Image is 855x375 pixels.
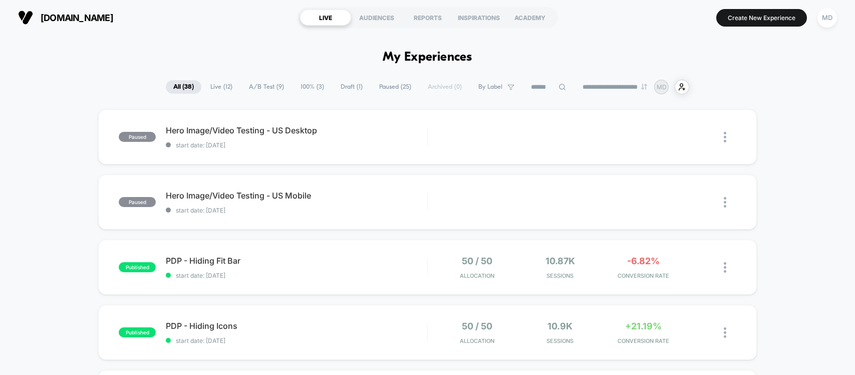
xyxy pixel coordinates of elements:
[814,8,840,28] button: MD
[333,80,370,94] span: Draft ( 1 )
[724,327,726,338] img: close
[545,256,575,266] span: 10.87k
[119,132,156,142] span: paused
[241,80,292,94] span: A/B Test ( 9 )
[504,10,555,26] div: ACADEMY
[300,10,351,26] div: LIVE
[293,80,332,94] span: 100% ( 3 )
[453,10,504,26] div: INSPIRATIONS
[166,207,427,214] span: start date: [DATE]
[724,132,726,142] img: close
[119,197,156,207] span: paused
[41,13,113,23] span: [DOMAIN_NAME]
[478,83,502,91] span: By Label
[547,321,573,331] span: 10.9k
[460,272,494,279] span: Allocation
[166,141,427,149] span: start date: [DATE]
[724,197,726,208] img: close
[166,125,427,135] span: Hero Image/Video Testing - US Desktop
[604,272,682,279] span: CONVERSION RATE
[521,272,599,279] span: Sessions
[119,327,156,337] span: published
[402,10,453,26] div: REPORTS
[166,80,201,94] span: All ( 38 )
[119,262,156,272] span: published
[462,321,492,331] span: 50 / 50
[166,191,427,201] span: Hero Image/Video Testing - US Mobile
[18,10,33,25] img: Visually logo
[724,262,726,273] img: close
[716,9,807,27] button: Create New Experience
[166,256,427,266] span: PDP - Hiding Fit Bar
[625,321,662,331] span: +21.19%
[372,80,419,94] span: Paused ( 25 )
[166,272,427,279] span: start date: [DATE]
[460,337,494,344] span: Allocation
[203,80,240,94] span: Live ( 12 )
[657,83,667,91] p: MD
[15,10,116,26] button: [DOMAIN_NAME]
[351,10,402,26] div: AUDIENCES
[383,50,472,65] h1: My Experiences
[166,337,427,344] span: start date: [DATE]
[627,256,660,266] span: -6.82%
[604,337,682,344] span: CONVERSION RATE
[521,337,599,344] span: Sessions
[166,321,427,331] span: PDP - Hiding Icons
[641,84,647,90] img: end
[817,8,837,28] div: MD
[462,256,492,266] span: 50 / 50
